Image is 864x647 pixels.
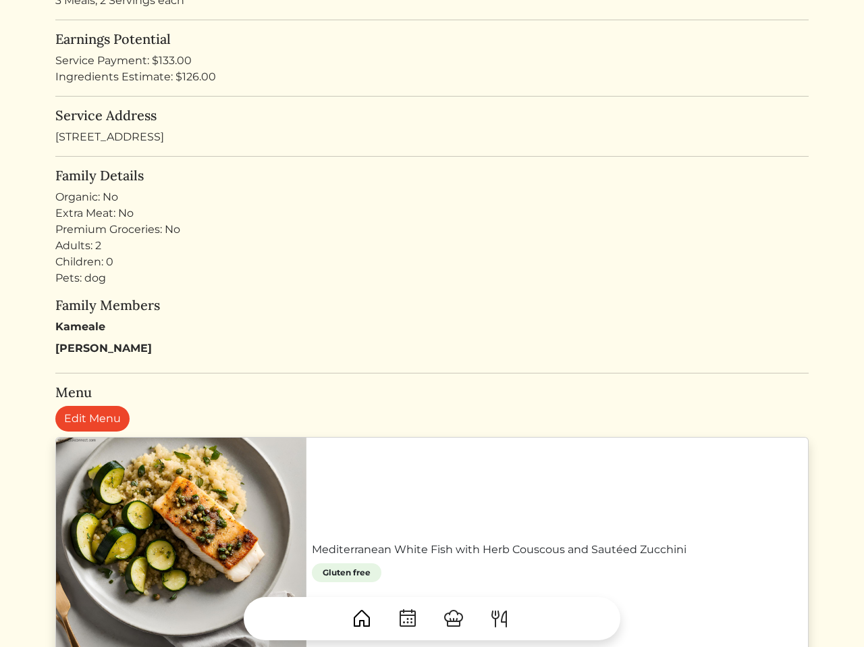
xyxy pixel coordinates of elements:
img: CalendarDots-5bcf9d9080389f2a281d69619e1c85352834be518fbc73d9501aef674afc0d57.svg [397,608,418,629]
h5: Service Address [55,107,809,124]
h5: Earnings Potential [55,31,809,47]
div: Premium Groceries: No [55,222,809,238]
div: Service Payment: $133.00 [55,53,809,69]
h5: Family Members [55,297,809,313]
div: Ingredients Estimate: $126.00 [55,69,809,85]
h5: Family Details [55,167,809,184]
h5: Menu [55,384,809,400]
img: House-9bf13187bcbb5817f509fe5e7408150f90897510c4275e13d0d5fca38e0b5951.svg [351,608,373,629]
div: Organic: No [55,189,809,205]
a: Mediterranean White Fish with Herb Couscous and Sautéed Zucchini [312,542,803,558]
div: [STREET_ADDRESS] [55,107,809,145]
strong: [PERSON_NAME] [55,342,152,355]
img: ChefHat-a374fb509e4f37eb0702ca99f5f64f3b6956810f32a249b33092029f8484b388.svg [443,608,464,629]
div: Adults: 2 Children: 0 Pets: dog [55,238,809,286]
a: Edit Menu [55,406,130,432]
div: Extra Meat: No [55,205,809,222]
img: ForkKnife-55491504ffdb50bab0c1e09e7649658475375261d09fd45db06cec23bce548bf.svg [489,608,510,629]
strong: Kameale [55,320,105,333]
